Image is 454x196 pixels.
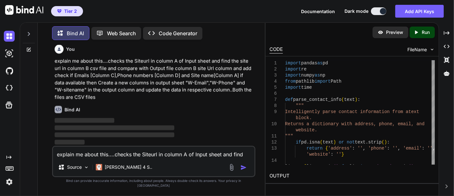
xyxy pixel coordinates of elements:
span: FileName [407,46,427,53]
img: darkAi-studio [4,48,15,59]
span: lines = [285,164,304,169]
span: re [301,67,307,72]
button: premiumTier 2 [51,6,83,16]
span: in [360,164,366,169]
p: Run [422,29,430,36]
span: text [344,97,355,102]
span: ( [382,140,384,145]
p: explain me about this....checks the Siteurl in column A of Input sheet and find the site url in c... [55,57,254,101]
span: '' [358,146,363,151]
span: text [379,164,390,169]
button: Add API Keys [395,5,444,18]
span: Tier 2 [64,8,77,14]
img: premium [57,9,62,13]
p: [PERSON_NAME] 4 S.. [105,164,152,170]
span: time [301,85,312,90]
span: ‌ [55,140,85,144]
span: [ [304,164,306,169]
span: ‌ [55,132,174,137]
span: text [323,140,334,145]
p: Code Generator [159,29,197,37]
img: Pick Models [84,165,89,170]
span: or [339,140,344,145]
span: pathlib [296,79,315,84]
span: .strip [392,164,408,169]
span: pandas [301,61,317,66]
div: 15 [269,164,277,170]
span: text [409,109,420,114]
p: Web Search [107,29,136,37]
h6: Bind AI [64,106,80,113]
div: 2 [269,66,277,72]
span: ) [336,164,339,169]
img: attachment [228,164,235,171]
h2: OUTPUT [266,168,439,184]
span: ) [411,164,414,169]
span: . [414,164,417,169]
span: ) [334,140,336,145]
span: } [342,152,344,157]
span: '' [428,146,433,151]
span: """ [296,103,304,108]
span: str [368,164,376,169]
span: ( [376,164,379,169]
span: import [285,67,301,72]
div: 7 [269,97,277,103]
span: pd.isna [301,140,320,145]
span: from [285,79,296,84]
span: """ [285,134,293,139]
span: , [363,146,366,151]
div: 13 [269,145,277,151]
h6: You [66,46,75,52]
span: 'address' [328,146,352,151]
span: line [350,164,360,169]
span: import [285,73,301,78]
p: Bind AI [67,29,84,37]
span: line.strip [307,164,334,169]
button: Documentation [301,8,335,15]
img: Claude 4 Sonnet [96,164,102,170]
p: Preview [386,29,403,36]
span: parse_contact_info [293,97,342,102]
span: : [387,140,390,145]
span: website. [296,127,317,133]
img: darkChat [4,31,15,42]
span: if [296,140,301,145]
span: : [358,97,360,102]
span: ( [342,97,344,102]
div: 12 [269,139,277,145]
p: Bind can provide inaccurate information, including about people. Always double-check its answers.... [52,178,255,188]
img: cloudideIcon [4,83,15,94]
span: '' [392,146,398,151]
img: icon [240,164,247,171]
span: np [320,73,326,78]
span: ) [355,97,358,102]
div: 5 [269,85,277,91]
span: import [285,61,301,66]
span: : [352,146,355,151]
span: ‌ [55,125,174,130]
span: Dark mode [344,8,368,14]
img: githubDark [4,65,15,76]
div: 11 [269,133,277,139]
div: 3 [269,72,277,78]
span: as [315,73,320,78]
span: '' [336,152,342,157]
span: numpy [301,73,315,78]
img: chevron down [429,47,435,52]
div: CODE [269,46,283,53]
span: l, and [409,121,425,127]
div: 1 [269,60,277,66]
span: def [285,97,293,102]
p: Source [67,164,82,170]
span: for [342,164,350,169]
span: ( [334,164,336,169]
span: block. [296,115,312,120]
div: 6 [269,91,277,97]
span: return [307,146,323,151]
span: : [387,146,390,151]
span: pd [323,61,328,66]
span: : [331,152,333,157]
span: 'phone' [368,146,387,151]
span: Returns a dictionary with address, phone, emai [285,121,408,127]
